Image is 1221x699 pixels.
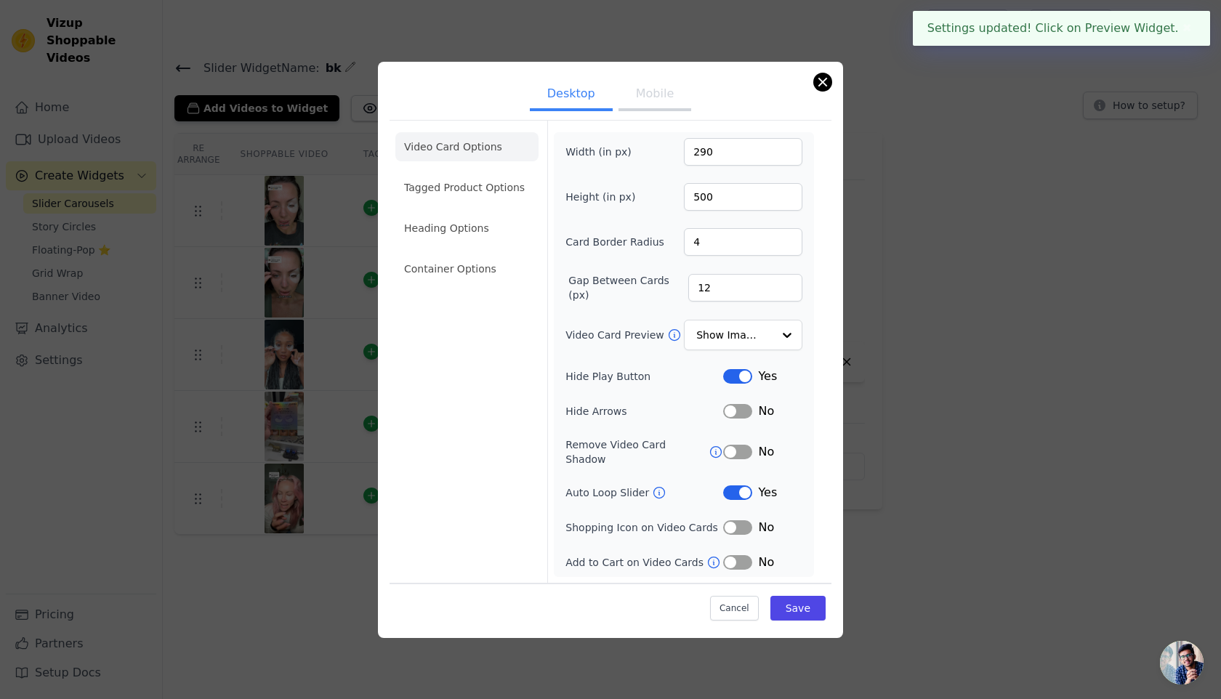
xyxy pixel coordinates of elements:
[565,555,706,570] label: Add to Cart on Video Cards
[758,484,777,501] span: Yes
[758,519,774,536] span: No
[618,79,691,111] button: Mobile
[770,596,826,621] button: Save
[565,235,664,249] label: Card Border Radius
[565,190,645,204] label: Height (in px)
[710,596,759,621] button: Cancel
[1179,20,1196,37] button: Close
[913,11,1210,46] div: Settings updated! Click on Preview Widget.
[758,368,777,385] span: Yes
[758,443,774,461] span: No
[565,520,723,535] label: Shopping Icon on Video Cards
[565,369,723,384] label: Hide Play Button
[565,404,723,419] label: Hide Arrows
[565,145,645,159] label: Width (in px)
[530,79,613,111] button: Desktop
[565,485,652,500] label: Auto Loop Slider
[395,254,539,283] li: Container Options
[1160,641,1204,684] a: Open chat
[758,403,774,420] span: No
[814,73,831,91] button: Close modal
[395,132,539,161] li: Video Card Options
[758,554,774,571] span: No
[565,328,666,342] label: Video Card Preview
[568,273,688,302] label: Gap Between Cards (px)
[395,214,539,243] li: Heading Options
[395,173,539,202] li: Tagged Product Options
[565,437,709,466] label: Remove Video Card Shadow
